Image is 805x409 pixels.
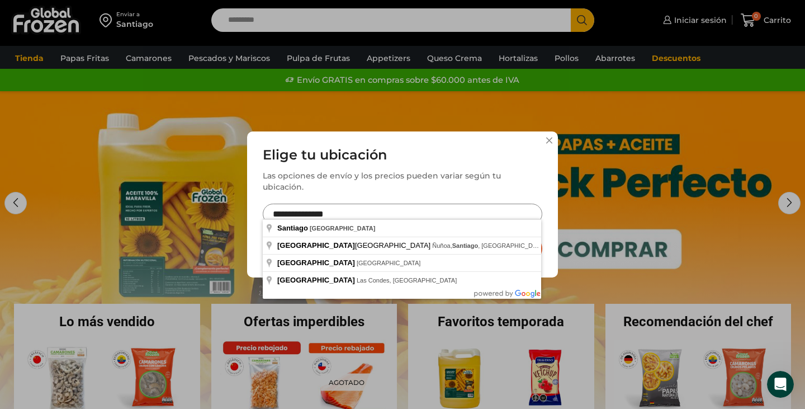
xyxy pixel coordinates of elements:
[277,241,432,250] span: [GEOGRAPHIC_DATA]
[310,225,376,232] span: [GEOGRAPHIC_DATA]
[357,260,421,266] span: [GEOGRAPHIC_DATA]
[263,170,542,192] div: Las opciones de envío y los precios pueden variar según tu ubicación.
[432,242,546,249] span: Ñuñoa, , [GEOGRAPHIC_DATA]
[277,241,355,250] span: [GEOGRAPHIC_DATA]
[452,242,478,249] span: Santiago
[277,276,355,284] span: [GEOGRAPHIC_DATA]
[263,147,542,163] h3: Elige tu ubicación
[357,277,457,284] span: Las Condes, [GEOGRAPHIC_DATA]
[277,258,355,267] span: [GEOGRAPHIC_DATA]
[277,224,308,232] span: Santiago
[767,371,794,398] iframe: Intercom live chat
